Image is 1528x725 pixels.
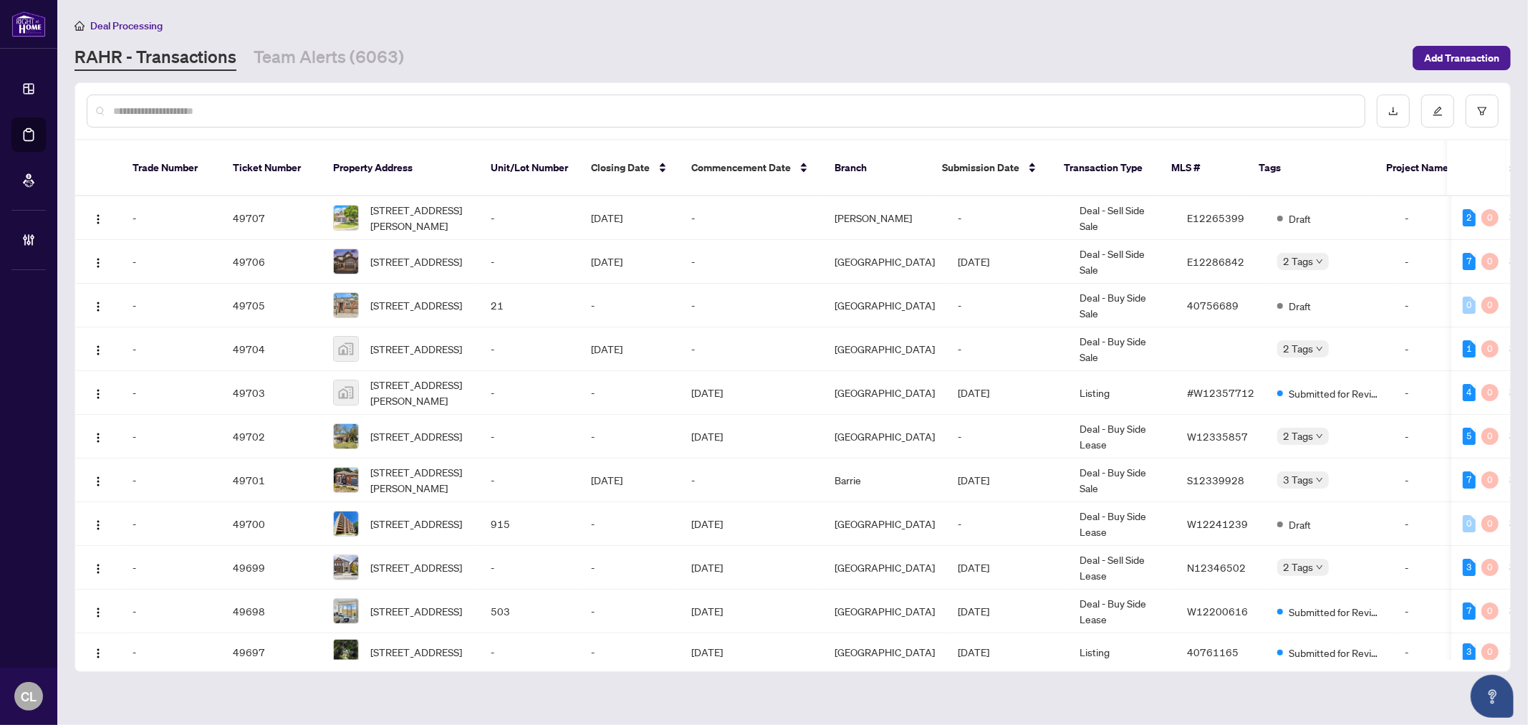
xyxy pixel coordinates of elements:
button: Logo [87,600,110,623]
td: Deal - Buy Side Lease [1068,415,1176,458]
td: - [1393,327,1479,371]
td: [DATE] [580,196,680,240]
button: Open asap [1471,675,1514,718]
div: 0 [1481,340,1499,357]
img: Logo [92,257,104,269]
th: Closing Date [580,140,680,196]
td: 915 [479,502,580,546]
td: - [121,502,221,546]
div: 0 [1481,471,1499,489]
td: - [121,327,221,371]
td: - [121,546,221,590]
td: - [1393,196,1479,240]
div: 0 [1481,384,1499,401]
td: 49699 [221,546,322,590]
span: home [75,21,85,31]
th: Transaction Type [1052,140,1160,196]
td: Deal - Buy Side Sale [1068,284,1176,327]
td: Listing [1068,371,1176,415]
div: 0 [1481,428,1499,445]
div: 0 [1481,253,1499,270]
td: [DATE] [580,458,680,502]
td: 49697 [221,633,322,671]
span: Submitted for Review [1289,604,1382,620]
td: - [479,546,580,590]
img: Logo [92,519,104,531]
span: [STREET_ADDRESS] [370,516,462,532]
img: thumbnail-img [334,512,358,536]
td: Deal - Buy Side Lease [1068,502,1176,546]
td: [GEOGRAPHIC_DATA] [823,327,946,371]
span: 2 Tags [1283,340,1313,357]
td: - [121,284,221,327]
img: thumbnail-img [334,640,358,664]
div: 0 [1481,515,1499,532]
button: edit [1421,95,1454,128]
span: [STREET_ADDRESS][PERSON_NAME] [370,464,468,496]
span: 2 Tags [1283,428,1313,444]
td: 21 [479,284,580,327]
img: thumbnail-img [334,424,358,448]
a: RAHR - Transactions [75,45,236,71]
th: Ticket Number [221,140,322,196]
span: [STREET_ADDRESS] [370,297,462,313]
td: - [946,196,1068,240]
td: - [479,415,580,458]
th: Tags [1247,140,1375,196]
td: - [580,371,680,415]
td: [DATE] [680,633,823,671]
td: [DATE] [946,458,1068,502]
div: 7 [1463,471,1476,489]
div: 0 [1463,297,1476,314]
span: W12241239 [1187,517,1248,530]
td: - [1393,590,1479,633]
button: Logo [87,250,110,273]
img: thumbnail-img [334,249,358,274]
span: Draft [1289,211,1311,226]
td: - [121,590,221,633]
td: [DATE] [680,371,823,415]
td: [GEOGRAPHIC_DATA] [823,284,946,327]
td: - [479,371,580,415]
span: [STREET_ADDRESS] [370,644,462,660]
td: Barrie [823,458,946,502]
div: 0 [1481,559,1499,576]
button: Logo [87,381,110,404]
th: Commencement Date [680,140,823,196]
td: - [580,502,680,546]
td: [PERSON_NAME] [823,196,946,240]
div: 0 [1481,602,1499,620]
img: Logo [92,476,104,487]
div: 0 [1481,297,1499,314]
img: thumbnail-img [334,380,358,405]
button: Logo [87,469,110,491]
th: Project Name [1375,140,1461,196]
td: [GEOGRAPHIC_DATA] [823,371,946,415]
td: - [680,284,823,327]
span: Submission Date [942,160,1019,176]
span: [STREET_ADDRESS] [370,560,462,575]
img: Logo [92,345,104,356]
td: - [479,327,580,371]
img: thumbnail-img [334,293,358,317]
img: Logo [92,213,104,225]
td: [DATE] [580,240,680,284]
button: Logo [87,556,110,579]
td: - [680,458,823,502]
button: Logo [87,425,110,448]
td: [DATE] [946,240,1068,284]
td: [GEOGRAPHIC_DATA] [823,590,946,633]
td: [GEOGRAPHIC_DATA] [823,240,946,284]
button: Logo [87,337,110,360]
td: - [1393,633,1479,671]
img: logo [11,11,46,37]
span: filter [1477,106,1487,116]
div: 0 [1481,209,1499,226]
span: [STREET_ADDRESS] [370,428,462,444]
span: [STREET_ADDRESS][PERSON_NAME] [370,202,468,234]
button: filter [1466,95,1499,128]
span: E12286842 [1187,255,1244,268]
td: - [121,371,221,415]
button: Add Transaction [1413,46,1511,70]
span: 40756689 [1187,299,1239,312]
